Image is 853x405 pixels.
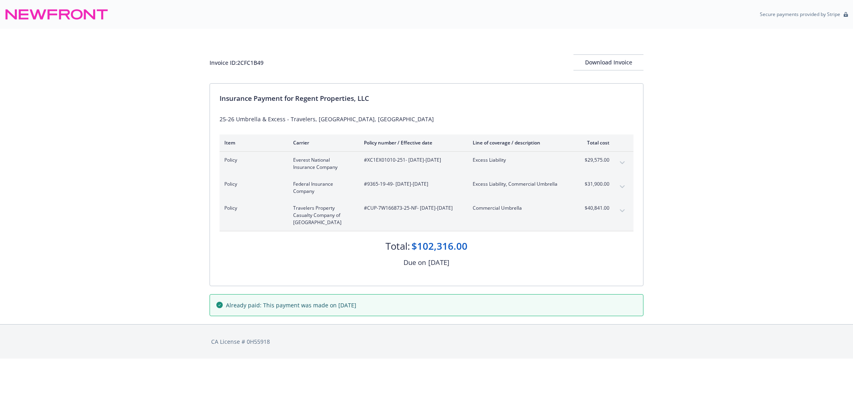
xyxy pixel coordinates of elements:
[293,180,351,195] span: Federal Insurance Company
[364,156,460,164] span: #XC1EX01010-251 - [DATE]-[DATE]
[224,180,280,188] span: Policy
[473,180,567,188] span: Excess Liability, Commercial Umbrella
[224,139,280,146] div: Item
[364,205,460,212] span: #CUP-7W166873-25-NF - [DATE]-[DATE]
[220,152,633,176] div: PolicyEverest National Insurance Company#XC1EX01010-251- [DATE]-[DATE]Excess Liability$29,575.00e...
[293,156,351,171] span: Everest National Insurance Company
[473,205,567,212] span: Commercial Umbrella
[616,156,629,169] button: expand content
[224,156,280,164] span: Policy
[293,205,351,226] span: Travelers Property Casualty Company of [GEOGRAPHIC_DATA]
[579,156,609,164] span: $29,575.00
[364,180,460,188] span: #9365-19-49 - [DATE]-[DATE]
[616,205,629,217] button: expand content
[473,156,567,164] span: Excess Liability
[364,139,460,146] div: Policy number / Effective date
[220,176,633,200] div: PolicyFederal Insurance Company#9365-19-49- [DATE]-[DATE]Excess Liability, Commercial Umbrella$31...
[616,180,629,193] button: expand content
[579,180,609,188] span: $31,900.00
[224,205,280,212] span: Policy
[573,54,643,70] button: Download Invoice
[404,257,426,268] div: Due on
[386,239,410,253] div: Total:
[573,55,643,70] div: Download Invoice
[579,139,609,146] div: Total cost
[579,205,609,212] span: $40,841.00
[220,115,633,123] div: 25-26 Umbrella & Excess - Travelers, [GEOGRAPHIC_DATA], [GEOGRAPHIC_DATA]
[293,139,351,146] div: Carrier
[210,58,264,67] div: Invoice ID: 2CFC1B49
[412,239,467,253] div: $102,316.00
[428,257,449,268] div: [DATE]
[220,93,633,104] div: Insurance Payment for Regent Properties, LLC
[211,337,642,346] div: CA License # 0H55918
[226,301,356,309] span: Already paid: This payment was made on [DATE]
[473,139,567,146] div: Line of coverage / description
[220,200,633,231] div: PolicyTravelers Property Casualty Company of [GEOGRAPHIC_DATA]#CUP-7W166873-25-NF- [DATE]-[DATE]C...
[760,11,840,18] p: Secure payments provided by Stripe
